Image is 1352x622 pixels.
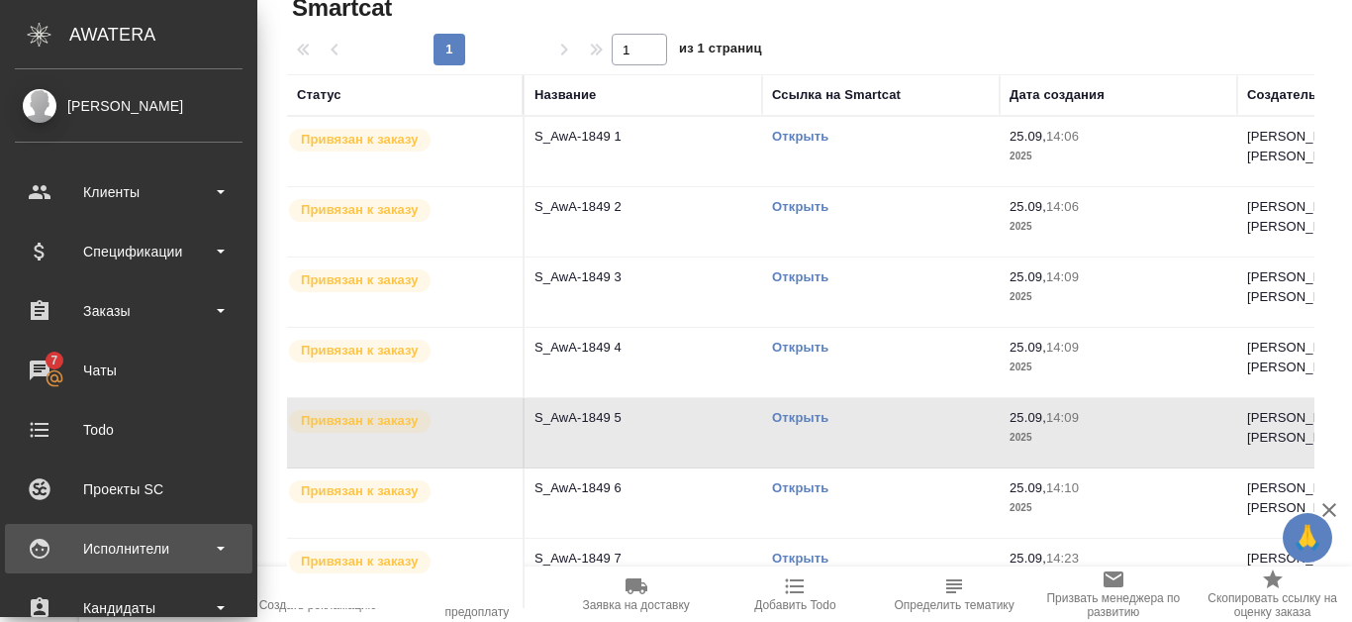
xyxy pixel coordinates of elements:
[15,95,242,117] div: [PERSON_NAME]
[297,85,341,105] div: Статус
[679,37,762,65] span: из 1 страниц
[1046,340,1079,355] p: 14:09
[301,481,419,501] p: Привязан к заказу
[1010,287,1227,307] p: 2025
[15,237,242,266] div: Спецификации
[1010,428,1227,448] p: 2025
[534,549,752,569] p: S_AwA-1849 7
[534,85,596,105] div: Название
[15,415,242,445] div: Todo
[534,127,752,147] p: S_AwA-1849 1
[754,598,835,612] span: Добавить Todo
[1046,480,1079,495] p: 14:10
[1010,147,1227,166] p: 2025
[5,346,252,395] a: 7Чаты
[39,351,69,370] span: 7
[1034,567,1194,622] button: Призвать менеджера по развитию
[772,340,828,355] a: Открыть
[534,408,752,428] p: S_AwA-1849 5
[875,567,1034,622] button: Определить тематику
[301,411,419,431] p: Привязан к заказу
[15,177,242,207] div: Клиенты
[894,598,1014,612] span: Определить тематику
[582,598,689,612] span: Заявка на доставку
[301,200,419,220] p: Привязан к заказу
[1291,517,1324,559] span: 🙏
[1010,269,1046,284] p: 25.09,
[1046,591,1182,619] span: Призвать менеджера по развитию
[15,534,242,564] div: Исполнители
[772,129,828,144] a: Открыть
[1046,129,1079,144] p: 14:06
[301,130,419,150] p: Привязан к заказу
[1193,567,1352,622] button: Скопировать ссылку на оценку заказа
[1046,269,1079,284] p: 14:09
[1010,498,1227,518] p: 2025
[772,551,828,566] a: Открыть
[534,267,752,287] p: S_AwA-1849 3
[1010,217,1227,237] p: 2025
[15,296,242,326] div: Заказы
[1010,129,1046,144] p: 25.09,
[534,478,752,498] p: S_AwA-1849 6
[772,410,828,425] a: Открыть
[5,405,252,455] a: Todo
[15,356,242,385] div: Чаты
[15,474,242,504] div: Проекты SC
[1046,551,1079,566] p: 14:23
[259,598,377,612] span: Создать рекламацию
[1046,199,1079,214] p: 14:06
[1010,199,1046,214] p: 25.09,
[1010,480,1046,495] p: 25.09,
[1046,410,1079,425] p: 14:09
[1247,85,1316,105] div: Создатель
[1010,85,1105,105] div: Дата создания
[301,341,419,361] p: Привязан к заказу
[772,269,828,284] a: Открыть
[1010,410,1046,425] p: 25.09,
[1010,551,1046,566] p: 25.09,
[534,338,752,358] p: S_AwA-1849 4
[534,197,752,217] p: S_AwA-1849 2
[301,552,419,571] p: Привязан к заказу
[772,199,828,214] a: Открыть
[1205,591,1340,619] span: Скопировать ссылку на оценку заказа
[69,15,257,54] div: AWATERA
[716,567,875,622] button: Добавить Todo
[556,567,716,622] button: Заявка на доставку
[1010,358,1227,377] p: 2025
[772,480,828,495] a: Открыть
[5,465,252,514] a: Проекты SC
[1010,340,1046,355] p: 25.09,
[772,85,901,105] div: Ссылка на Smartcat
[301,270,419,290] p: Привязан к заказу
[1283,513,1332,563] button: 🙏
